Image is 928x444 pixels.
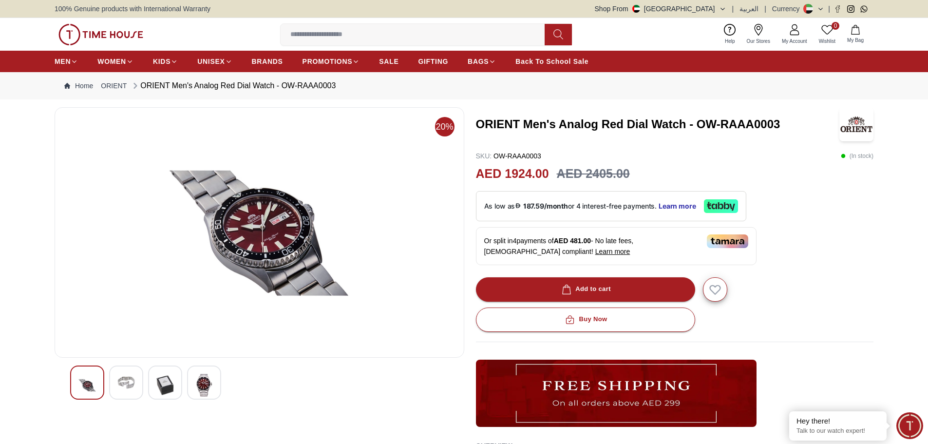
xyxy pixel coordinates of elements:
[832,22,839,30] span: 0
[379,53,398,70] a: SALE
[813,22,841,47] a: 0Wishlist
[476,165,549,183] h2: AED 1924.00
[153,53,178,70] a: KIDS
[843,37,868,44] span: My Bag
[131,80,336,92] div: ORIENT Men's Analog Red Dial Watch - OW-RAAA0003
[55,4,210,14] span: 100% Genuine products with International Warranty
[379,57,398,66] span: SALE
[252,57,283,66] span: BRANDS
[839,107,873,141] img: ORIENT Men's Analog Red Dial Watch - OW-RAAA0003
[778,38,811,45] span: My Account
[741,22,776,47] a: Our Stores
[197,57,225,66] span: UNISEX
[847,5,854,13] a: Instagram
[834,5,841,13] a: Facebook
[595,4,726,14] button: Shop From[GEOGRAPHIC_DATA]
[195,374,213,397] img: ORIENT Men's Analog Red Dial Watch - OW-RAAA0003
[560,284,611,295] div: Add to cart
[476,151,541,161] p: OW-RAAA0003
[815,38,839,45] span: Wishlist
[117,374,135,391] img: ORIENT Men's Analog Red Dial Watch - OW-RAAA0003
[153,57,170,66] span: KIDS
[55,53,78,70] a: MEN
[476,116,840,132] h3: ORIENT Men's Analog Red Dial Watch - OW-RAAA0003
[743,38,774,45] span: Our Stores
[303,57,353,66] span: PROMOTIONS
[197,53,232,70] a: UNISEX
[557,165,630,183] h3: AED 2405.00
[101,81,127,91] a: ORIENT
[554,237,591,245] span: AED 481.00
[418,57,448,66] span: GIFTING
[156,374,174,397] img: ORIENT Men's Analog Red Dial Watch - OW-RAAA0003
[595,248,630,255] span: Learn more
[841,151,873,161] p: ( In stock )
[796,416,879,426] div: Hey there!
[476,227,757,265] div: Or split in 4 payments of - No late fees, [DEMOGRAPHIC_DATA] compliant!
[860,5,868,13] a: Whatsapp
[796,427,879,435] p: Talk to our watch expert!
[64,81,93,91] a: Home
[563,314,607,325] div: Buy Now
[739,4,758,14] button: العربية
[828,4,830,14] span: |
[515,53,588,70] a: Back To School Sale
[476,360,757,427] img: ...
[896,412,923,439] div: Chat Widget
[252,53,283,70] a: BRANDS
[772,4,804,14] div: Currency
[63,116,456,349] img: ORIENT Men's Analog Red Dial Watch - OW-RAAA0003
[721,38,739,45] span: Help
[468,53,496,70] a: BAGS
[515,57,588,66] span: Back To School Sale
[55,57,71,66] span: MEN
[435,117,455,136] span: 20%
[58,24,143,45] img: ...
[418,53,448,70] a: GIFTING
[476,152,492,160] span: SKU :
[476,277,695,302] button: Add to cart
[764,4,766,14] span: |
[732,4,734,14] span: |
[78,374,96,397] img: ORIENT Men's Analog Red Dial Watch - OW-RAAA0003
[303,53,360,70] a: PROMOTIONS
[476,308,695,332] button: Buy Now
[97,53,133,70] a: WOMEN
[55,72,873,99] nav: Breadcrumb
[468,57,489,66] span: BAGS
[719,22,741,47] a: Help
[841,23,870,46] button: My Bag
[707,234,748,248] img: Tamara
[632,5,640,13] img: United Arab Emirates
[97,57,126,66] span: WOMEN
